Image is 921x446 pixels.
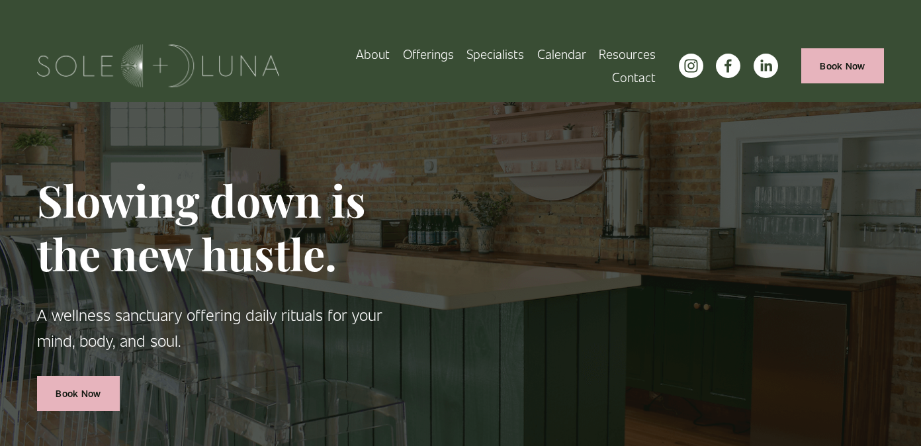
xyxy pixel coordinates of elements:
img: Sole + Luna [37,44,280,87]
p: A wellness sanctuary offering daily rituals for your mind, body, and soul. [37,302,386,353]
span: Offerings [403,44,454,64]
a: LinkedIn [754,54,778,78]
a: Calendar [537,42,586,66]
a: Book Now [801,48,885,83]
a: About [356,42,390,66]
a: folder dropdown [599,42,656,66]
h1: Slowing down is the new hustle. [37,173,386,281]
a: instagram-unauth [679,54,703,78]
a: Specialists [466,42,524,66]
a: Contact [612,66,656,89]
a: Book Now [37,376,120,411]
a: folder dropdown [403,42,454,66]
span: Resources [599,44,656,64]
a: facebook-unauth [716,54,740,78]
